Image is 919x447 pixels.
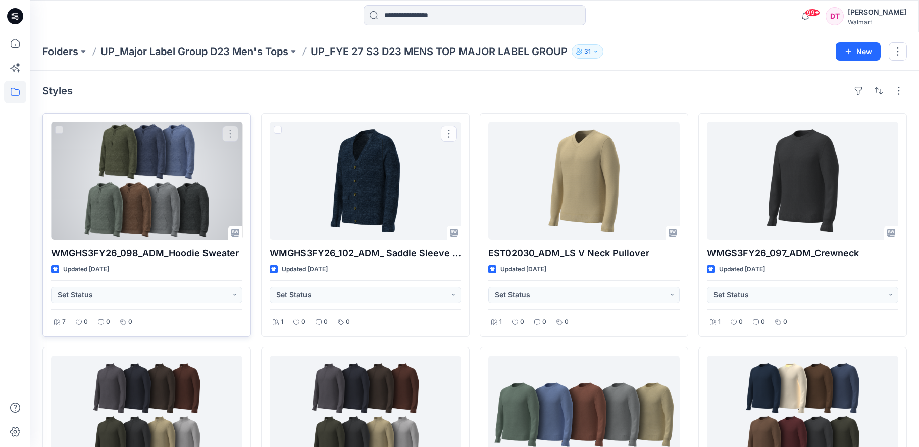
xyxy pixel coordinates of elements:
div: DT [826,7,844,25]
p: 0 [84,317,88,327]
a: WMGS3FY26_097_ADM_Crewneck [707,122,898,240]
p: Updated [DATE] [500,264,546,275]
p: WMGHS3FY26_098_ADM_Hoodie Sweater [51,246,242,260]
p: 0 [128,317,132,327]
div: [PERSON_NAME] [848,6,906,18]
p: Updated [DATE] [719,264,765,275]
p: EST02030_ADM_LS V Neck Pullover [488,246,680,260]
a: EST02030_ADM_LS V Neck Pullover [488,122,680,240]
p: 0 [739,317,743,327]
a: WMGHS3FY26_102_ADM_ Saddle Sleeve Cardigan [270,122,461,240]
div: Walmart [848,18,906,26]
p: 0 [761,317,765,327]
p: Updated [DATE] [282,264,328,275]
p: 1 [718,317,721,327]
p: 0 [783,317,787,327]
p: 0 [324,317,328,327]
p: 31 [584,46,591,57]
p: WMGS3FY26_097_ADM_Crewneck [707,246,898,260]
p: 0 [542,317,546,327]
p: UP_FYE 27 S3 D23 MENS TOP MAJOR LABEL GROUP [311,44,568,59]
p: 0 [520,317,524,327]
button: New [836,42,881,61]
a: UP_Major Label Group D23 Men's Tops [100,44,288,59]
p: 0 [301,317,305,327]
p: 1 [281,317,283,327]
p: 0 [106,317,110,327]
p: 0 [565,317,569,327]
a: Folders [42,44,78,59]
p: 7 [62,317,66,327]
p: WMGHS3FY26_102_ADM_ Saddle Sleeve Cardigan [270,246,461,260]
span: 99+ [805,9,820,17]
p: 0 [346,317,350,327]
h4: Styles [42,85,73,97]
button: 31 [572,44,603,59]
p: Updated [DATE] [63,264,109,275]
p: 1 [499,317,502,327]
a: WMGHS3FY26_098_ADM_Hoodie Sweater [51,122,242,240]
